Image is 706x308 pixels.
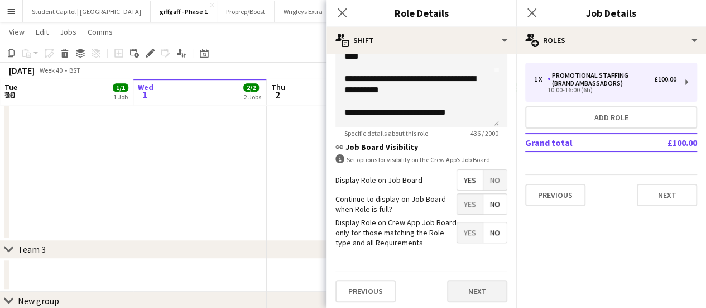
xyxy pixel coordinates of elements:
[547,72,654,87] div: Promotional Staffing (Brand Ambassadors)
[88,27,113,37] span: Comms
[136,88,153,101] span: 1
[83,25,117,39] a: Comms
[275,1,332,22] button: Wrigleys Extra
[525,106,697,129] button: Add role
[335,217,457,248] label: Display Role on Crew App Job Board only for those matching the Role type and all Requirements
[534,87,676,93] div: 10:00-16:00 (6h)
[326,6,516,20] h3: Role Details
[113,93,128,101] div: 1 Job
[18,295,59,306] div: New group
[243,83,259,92] span: 2/2
[113,83,128,92] span: 1/1
[151,1,217,22] button: giffgaff - Phase 1
[457,194,483,214] span: Yes
[516,27,706,54] div: Roles
[217,1,275,22] button: Proprep/Boost
[37,66,65,74] span: Week 40
[483,170,507,190] span: No
[31,25,53,39] a: Edit
[326,27,516,54] div: Shift
[9,27,25,37] span: View
[138,82,153,92] span: Wed
[18,244,46,255] div: Team 3
[4,82,17,92] span: Tue
[36,27,49,37] span: Edit
[335,154,507,165] div: Set options for visibility on the Crew App’s Job Board
[483,222,507,243] span: No
[9,65,35,76] div: [DATE]
[4,25,29,39] a: View
[335,129,437,138] span: Specific details about this role
[525,184,585,206] button: Previous
[462,129,507,138] span: 436 / 2000
[271,82,285,92] span: Thu
[60,27,76,37] span: Jobs
[3,88,17,101] span: 30
[654,75,676,83] div: £100.00
[23,1,151,22] button: Student Capitol | [GEOGRAPHIC_DATA]
[69,66,80,74] div: BST
[525,134,631,151] td: Grand total
[335,194,457,214] label: Continue to display on Job Board when Role is full?
[631,134,697,151] td: £100.00
[637,184,697,206] button: Next
[335,142,507,152] h3: Job Board Visibility
[457,222,483,243] span: Yes
[55,25,81,39] a: Jobs
[534,75,547,83] div: 1 x
[516,6,706,20] h3: Job Details
[270,88,285,101] span: 2
[483,194,507,214] span: No
[244,93,261,101] div: 2 Jobs
[335,175,422,185] label: Display Role on Job Board
[447,280,507,302] button: Next
[457,170,483,190] span: Yes
[335,280,396,302] button: Previous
